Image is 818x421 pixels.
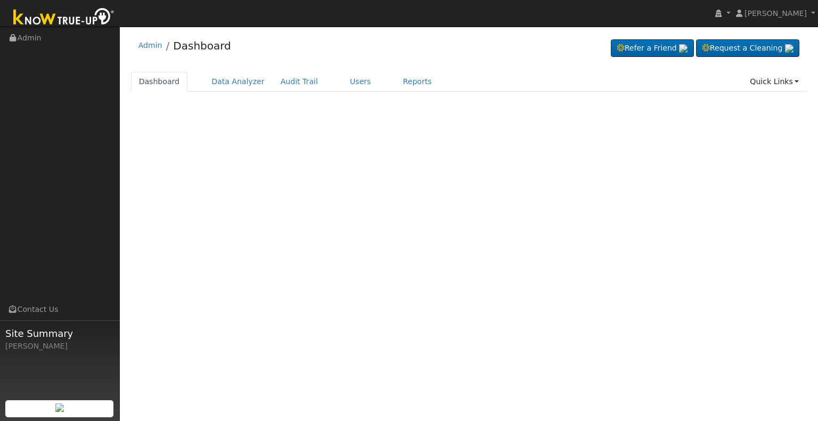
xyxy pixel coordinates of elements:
a: Data Analyzer [203,72,273,92]
img: retrieve [679,44,688,53]
a: Audit Trail [273,72,326,92]
a: Reports [395,72,440,92]
img: Know True-Up [8,6,120,30]
img: retrieve [785,44,794,53]
a: Request a Cleaning [696,39,799,57]
a: Quick Links [742,72,807,92]
a: Dashboard [131,72,188,92]
a: Refer a Friend [611,39,694,57]
span: Site Summary [5,326,114,341]
a: Dashboard [173,39,231,52]
a: Users [342,72,379,92]
img: retrieve [55,403,64,412]
a: Admin [138,41,162,49]
div: [PERSON_NAME] [5,341,114,352]
span: [PERSON_NAME] [745,9,807,18]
